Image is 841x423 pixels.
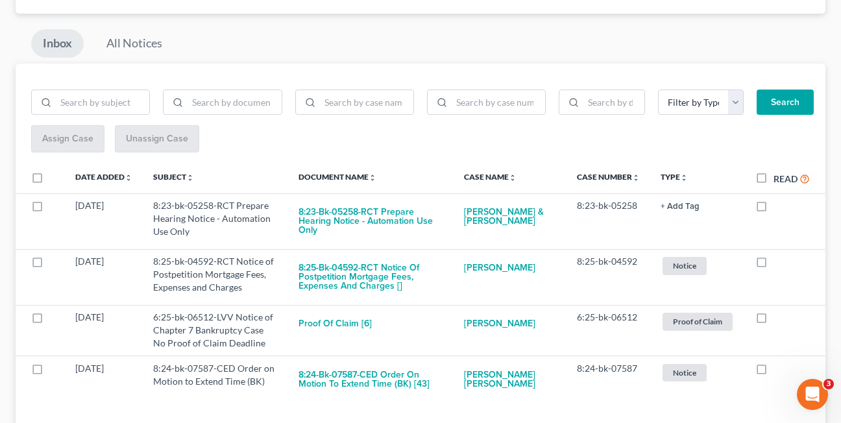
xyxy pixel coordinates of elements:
a: + Add Tag [661,199,735,212]
a: [PERSON_NAME] [464,255,535,281]
td: 8:25-bk-04592-RCT Notice of Postpetition Mortgage Fees, Expenses and Charges [143,249,288,305]
td: [DATE] [65,193,143,249]
td: 8:25-bk-04592 [567,249,650,305]
td: [DATE] [65,249,143,305]
a: Case Nameunfold_more [464,172,517,182]
a: Date Addedunfold_more [75,172,132,182]
td: [DATE] [65,305,143,356]
a: Proof of Claim [661,311,735,332]
input: Search by case number [452,90,545,115]
i: unfold_more [186,174,194,182]
a: Case Numberunfold_more [577,172,640,182]
span: Notice [663,364,707,381]
input: Search by document name [188,90,281,115]
a: [PERSON_NAME] & [PERSON_NAME] [464,199,556,234]
button: 8:24-bk-07587-CED Order on Motion to Extend Time (BK) [43] [299,362,443,397]
td: 8:23-bk-05258 [567,193,650,249]
td: 6:25-bk-06512-LVV Notice of Chapter 7 Bankruptcy Case No Proof of Claim Deadline [143,305,288,356]
label: Read [774,172,798,186]
input: Search by case name [320,90,413,115]
td: 8:24-bk-07587-CED Order on Motion to Extend Time (BK) [143,356,288,403]
td: 6:25-bk-06512 [567,305,650,356]
i: unfold_more [125,174,132,182]
a: Inbox [31,29,84,58]
a: Notice [661,255,735,276]
a: All Notices [95,29,174,58]
button: Proof of Claim [6] [299,311,372,337]
a: Typeunfold_more [661,172,688,182]
button: + Add Tag [661,202,700,211]
td: 8:23-bk-05258-RCT Prepare Hearing Notice - Automation Use Only [143,193,288,249]
span: Proof of Claim [663,313,733,330]
a: [PERSON_NAME] [PERSON_NAME] [464,362,556,397]
i: unfold_more [632,174,640,182]
button: Search [757,90,814,115]
i: unfold_more [369,174,376,182]
input: Search by date [583,90,644,115]
span: 3 [823,379,834,389]
a: Notice [661,362,735,383]
iframe: Intercom live chat [797,379,828,410]
a: Subjectunfold_more [153,172,194,182]
a: [PERSON_NAME] [464,311,535,337]
i: unfold_more [680,174,688,182]
td: 8:24-bk-07587 [567,356,650,403]
i: unfold_more [509,174,517,182]
span: Notice [663,257,707,274]
input: Search by subject [56,90,149,115]
button: 8:25-bk-04592-RCT Notice of Postpetition Mortgage Fees, Expenses and Charges [] [299,255,443,299]
td: [DATE] [65,356,143,403]
a: Document Nameunfold_more [299,172,376,182]
button: 8:23-bk-05258-RCT Prepare Hearing Notice - Automation Use Only [299,199,443,243]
